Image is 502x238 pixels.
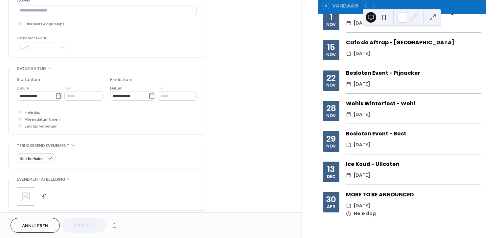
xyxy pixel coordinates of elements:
span: Eindtijd verbergen [25,123,57,130]
span: Datum [17,85,29,92]
div: Besloten Event - Pijnacker [346,69,481,77]
div: Ice Koud - Ulicoten [346,160,481,168]
div: ​ [346,19,351,27]
div: ​ [346,171,351,179]
div: ; [17,187,35,206]
span: Hele dag [354,210,376,218]
div: dec [327,175,335,179]
div: 30 [326,195,336,204]
div: ​ [346,80,351,88]
div: Evenementkleur [17,35,66,42]
div: nov [326,114,336,118]
span: Niet herhalen [19,155,44,163]
div: nov [326,144,336,149]
div: nov [326,53,336,57]
span: [DATE] [354,80,370,88]
span: [DATE] [354,19,370,27]
div: ​ [346,141,351,149]
span: [DATE] [354,50,370,58]
span: Terugkerend evenement [17,142,69,149]
span: Tijd [158,85,165,92]
div: ​ [346,210,351,218]
div: nov [326,83,336,88]
button: Annuleren [11,218,60,233]
span: Datum en tijd [17,65,46,72]
div: nov [326,23,336,27]
span: [DATE] [354,171,370,179]
div: ​ [346,202,351,210]
div: Einddatum [110,76,132,83]
div: MORE TO BE ANNOUNCED [346,191,481,199]
div: 15 [327,43,335,51]
span: Hele dag [25,109,40,116]
span: [DATE] [354,202,370,210]
span: [DATE] [354,141,370,149]
span: Link naar Google Maps [25,21,64,28]
div: ​ [346,50,351,58]
div: Cafe de Aftrap - [GEOGRAPHIC_DATA] [346,39,481,47]
span: Evenement afbeelding [17,176,65,183]
div: Wehls Winterfest - Wehl [346,100,481,108]
span: Datum [110,85,122,92]
div: 13 [327,165,335,173]
div: 29 [326,135,336,143]
div: Besloten Event - Best [346,130,481,138]
div: 1 [330,13,332,21]
span: Tijd [64,85,71,92]
div: apr [327,205,335,209]
span: Alleen datum tonen [25,116,60,123]
div: ​ [346,111,351,119]
div: 22 [327,74,336,82]
div: Startdatum [17,76,40,83]
span: Annuleren [22,223,48,229]
div: 28 [326,104,336,112]
span: [DATE] [354,111,370,119]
